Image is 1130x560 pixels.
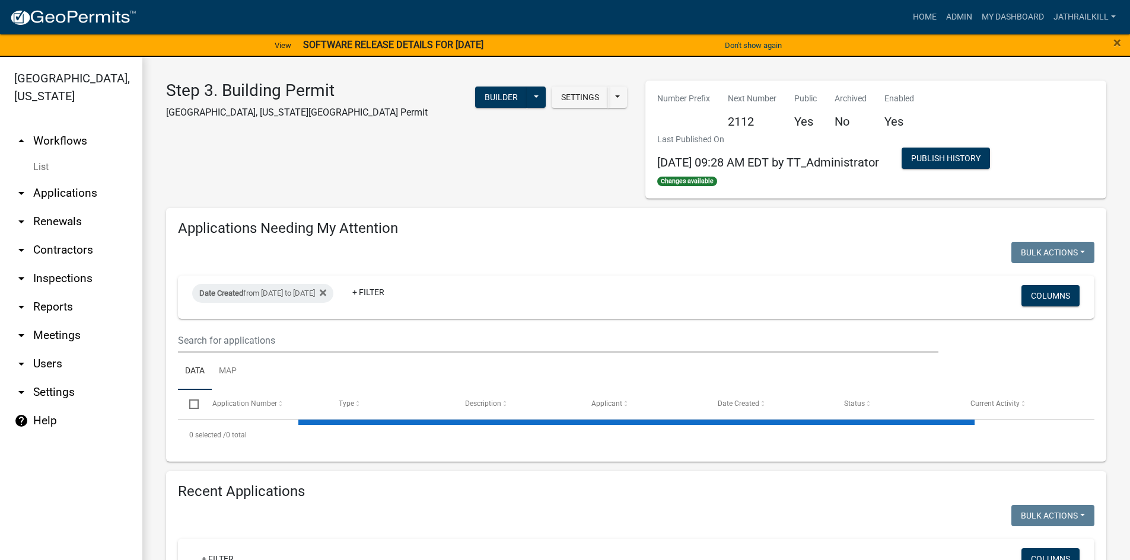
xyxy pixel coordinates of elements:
[908,6,941,28] a: Home
[303,39,483,50] strong: SOFTWARE RELEASE DETAILS FOR [DATE]
[941,6,977,28] a: Admin
[959,390,1086,418] datatable-header-cell: Current Activity
[14,186,28,200] i: arrow_drop_down
[465,399,501,408] span: Description
[212,353,244,391] a: Map
[977,6,1049,28] a: My Dashboard
[166,105,428,120] p: [GEOGRAPHIC_DATA], [US_STATE][GEOGRAPHIC_DATA] Permit
[657,177,718,186] span: Changes available
[14,328,28,343] i: arrow_drop_down
[902,148,990,169] button: Publish History
[1049,6,1121,28] a: Jathrailkill
[1011,505,1094,526] button: Bulk Actions
[178,220,1094,237] h4: Applications Needing My Attention
[657,133,879,146] p: Last Published On
[14,414,28,428] i: help
[591,399,622,408] span: Applicant
[212,399,277,408] span: Application Number
[794,114,817,129] h5: Yes
[14,385,28,399] i: arrow_drop_down
[339,399,354,408] span: Type
[200,390,327,418] datatable-header-cell: Application Number
[178,420,1094,450] div: 0 total
[970,399,1020,408] span: Current Activity
[454,390,580,418] datatable-header-cell: Description
[166,81,428,101] h3: Step 3. Building Permit
[178,328,938,353] input: Search for applications
[178,353,212,391] a: Data
[835,114,867,129] h5: No
[1011,242,1094,263] button: Bulk Actions
[14,215,28,229] i: arrow_drop_down
[14,134,28,148] i: arrow_drop_up
[718,399,759,408] span: Date Created
[199,289,243,297] span: Date Created
[706,390,833,418] datatable-header-cell: Date Created
[327,390,453,418] datatable-header-cell: Type
[189,431,226,439] span: 0 selected /
[844,399,865,408] span: Status
[552,87,609,108] button: Settings
[1021,285,1080,306] button: Columns
[14,357,28,371] i: arrow_drop_down
[343,281,394,303] a: + Filter
[1113,36,1121,50] button: Close
[1113,34,1121,51] span: ×
[657,155,879,169] span: [DATE] 09:28 AM EDT by TT_Administrator
[178,390,200,418] datatable-header-cell: Select
[884,114,914,129] h5: Yes
[14,300,28,314] i: arrow_drop_down
[720,36,787,55] button: Don't show again
[178,483,1094,500] h4: Recent Applications
[728,114,776,129] h5: 2112
[475,87,527,108] button: Builder
[794,92,817,105] p: Public
[835,92,867,105] p: Archived
[580,390,706,418] datatable-header-cell: Applicant
[14,271,28,286] i: arrow_drop_down
[728,92,776,105] p: Next Number
[192,284,333,303] div: from [DATE] to [DATE]
[884,92,914,105] p: Enabled
[270,36,296,55] a: View
[14,243,28,257] i: arrow_drop_down
[833,390,959,418] datatable-header-cell: Status
[902,154,990,164] wm-modal-confirm: Workflow Publish History
[657,92,710,105] p: Number Prefix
